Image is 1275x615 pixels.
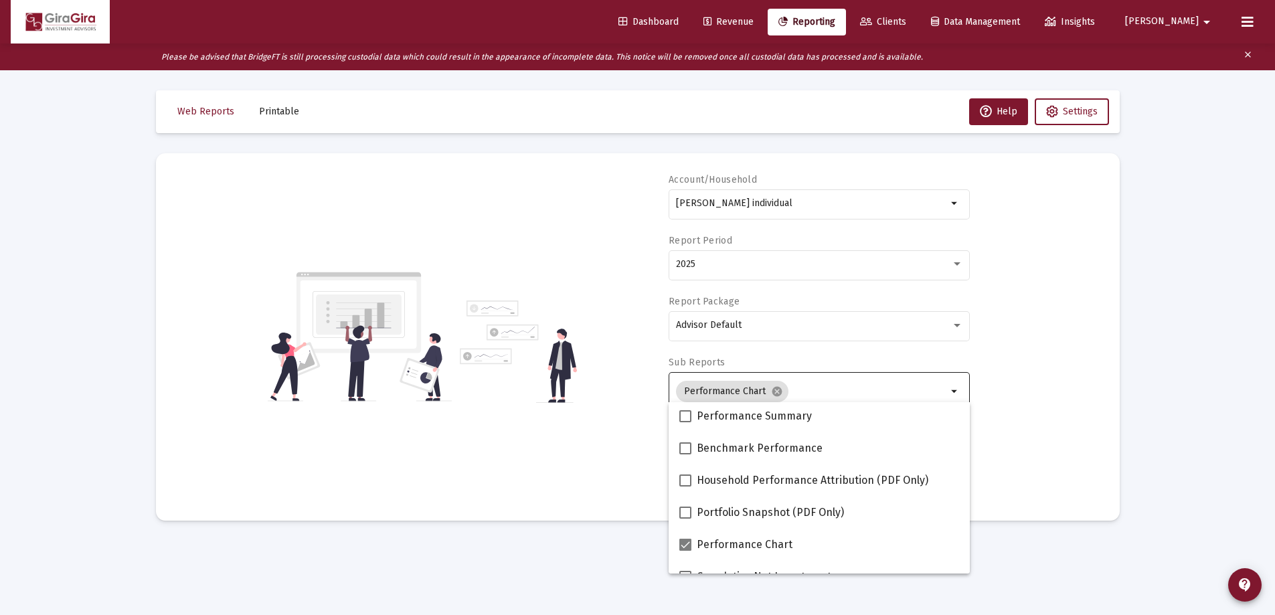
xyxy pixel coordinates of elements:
[1237,577,1253,593] mat-icon: contact_support
[268,270,452,403] img: reporting
[969,98,1028,125] button: Help
[669,235,732,246] label: Report Period
[860,16,906,27] span: Clients
[778,16,835,27] span: Reporting
[259,106,299,117] span: Printable
[1199,9,1215,35] mat-icon: arrow_drop_down
[697,537,792,553] span: Performance Chart
[697,472,928,489] span: Household Performance Attribution (PDF Only)
[947,195,963,211] mat-icon: arrow_drop_down
[697,505,844,521] span: Portfolio Snapshot (PDF Only)
[697,569,831,585] span: Cumulative Net Investment
[980,106,1017,117] span: Help
[693,9,764,35] a: Revenue
[703,16,754,27] span: Revenue
[1109,8,1231,35] button: [PERSON_NAME]
[608,9,689,35] a: Dashboard
[931,16,1020,27] span: Data Management
[669,174,757,185] label: Account/Household
[669,296,740,307] label: Report Package
[177,106,234,117] span: Web Reports
[460,300,577,403] img: reporting-alt
[697,440,823,456] span: Benchmark Performance
[771,385,783,398] mat-icon: cancel
[697,408,812,424] span: Performance Summary
[167,98,245,125] button: Web Reports
[669,357,725,368] label: Sub Reports
[947,383,963,400] mat-icon: arrow_drop_down
[676,198,947,209] input: Search or select an account or household
[161,52,923,62] i: Please be advised that BridgeFT is still processing custodial data which could result in the appe...
[849,9,917,35] a: Clients
[676,258,695,270] span: 2025
[1063,106,1098,117] span: Settings
[676,381,788,402] mat-chip: Performance Chart
[248,98,310,125] button: Printable
[1034,9,1106,35] a: Insights
[676,378,947,405] mat-chip-list: Selection
[618,16,679,27] span: Dashboard
[768,9,846,35] a: Reporting
[920,9,1031,35] a: Data Management
[1035,98,1109,125] button: Settings
[1125,16,1199,27] span: [PERSON_NAME]
[21,9,100,35] img: Dashboard
[1243,47,1253,67] mat-icon: clear
[676,319,742,331] span: Advisor Default
[1045,16,1095,27] span: Insights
